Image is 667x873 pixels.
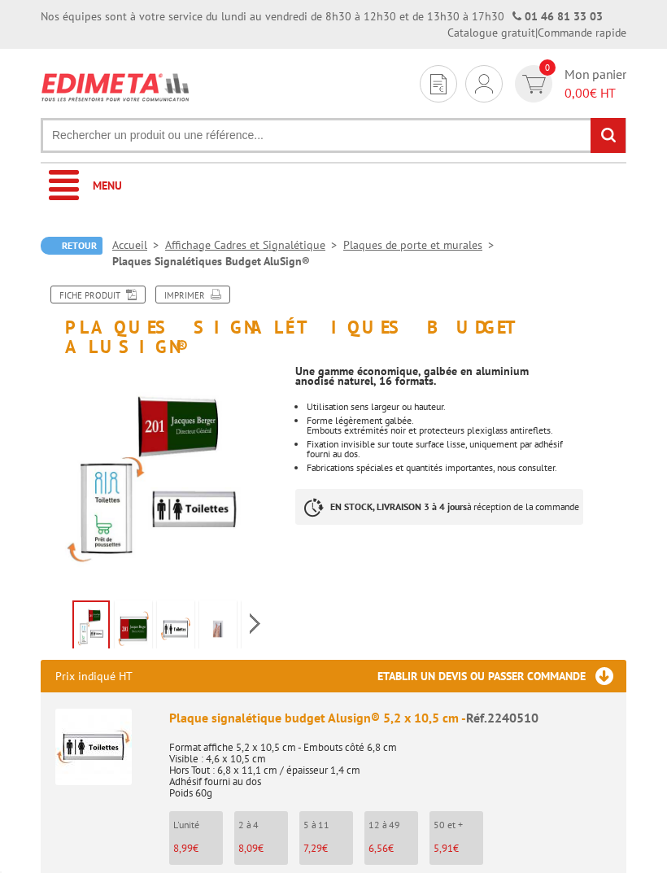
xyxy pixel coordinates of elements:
[466,709,538,726] span: Réf.2240510
[475,74,493,94] img: devis rapide
[238,841,258,855] span: 8,09
[434,841,453,855] span: 5,91
[169,731,612,799] p: Format affiche 5,2 x 10,5 cm - Embouts côté 6,8 cm Visible : 4,6 x 10,5 cm Hors Tout : 6,8 x 11,1...
[203,604,233,654] img: 22240510_1.jpg
[430,74,447,94] img: devis rapide
[565,85,590,101] span: 0,00
[41,364,271,595] img: plaques_de_porte_murale_2240510.jpg
[591,118,626,153] input: rechercher
[447,25,535,40] a: Catalogue gratuit
[447,24,626,41] div: |
[368,819,418,831] p: 12 à 49
[303,819,353,831] p: 5 à 11
[307,426,627,435] div: Embouts extrémités noir et protecteurs plexiglass antireflets.
[565,65,626,103] span: Mon panier
[295,376,627,386] div: anodisé naturel, 16 formats.
[41,8,603,24] div: Nos équipes sont à votre service du lundi au vendredi de 8h30 à 12h30 et de 13h30 à 17h30
[522,75,546,94] img: devis rapide
[565,84,626,103] span: € HT
[343,238,500,252] a: Plaques de porte et murales
[307,416,627,426] div: Forme légèrement galbée.
[295,489,583,525] p: à réception de la commande
[41,65,191,109] img: Edimeta
[55,660,133,692] p: Prix indiqué HT
[74,602,108,653] img: plaques_de_porte_murale_2240510.jpg
[511,65,626,103] a: devis rapide 0 Mon panier 0,00€ HT
[112,253,310,269] li: Plaques Signalétiques Budget AluSign®
[173,819,223,831] p: L'unité
[112,238,165,252] a: Accueil
[434,843,483,854] p: €
[165,238,343,252] a: Affichage Cadres et Signalétique
[238,819,288,831] p: 2 à 4
[238,843,288,854] p: €
[173,843,223,854] p: €
[303,841,322,855] span: 7,29
[330,500,467,513] strong: EN STOCK, LIVRAISON 3 à 4 jours
[160,604,191,654] img: plaques_signaletiques_budget_alusign_2240510.jpg
[295,366,627,376] div: Une gamme économique, galbée en aluminium
[434,819,483,831] p: 50 et +
[377,660,626,692] h3: Etablir un devis ou passer commande
[307,463,627,473] li: Fabrications spéciales et quantités importantes, nous consulter.
[55,709,132,785] img: Plaque signalétique budget Alusign® 5,2 x 10,5 cm
[173,841,193,855] span: 8,99
[41,164,626,208] a: Menu
[118,604,149,654] img: plaques_de_porte_murales_2240710.jpg
[525,9,603,24] a: 01 46 81 33 03
[368,841,388,855] span: 6,56
[368,843,418,854] p: €
[41,118,626,153] input: Rechercher un produit ou une référence...
[41,237,102,255] a: Retour
[303,843,353,854] p: €
[307,449,627,459] div: fourni au dos.
[307,439,627,449] div: Fixation invisible sur toute surface lisse, uniquement par adhésif
[93,178,122,193] span: Menu
[539,59,556,76] span: 0
[307,402,627,412] li: Utilisation sens largeur ou hauteur.
[28,286,639,356] h1: Plaques Signalétiques Budget AluSign®
[155,286,230,303] a: Imprimer
[169,709,612,727] div: Plaque signalétique budget Alusign® 5,2 x 10,5 cm -
[247,610,263,637] span: Next
[538,25,626,40] a: Commande rapide
[50,286,146,303] a: Fiche produit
